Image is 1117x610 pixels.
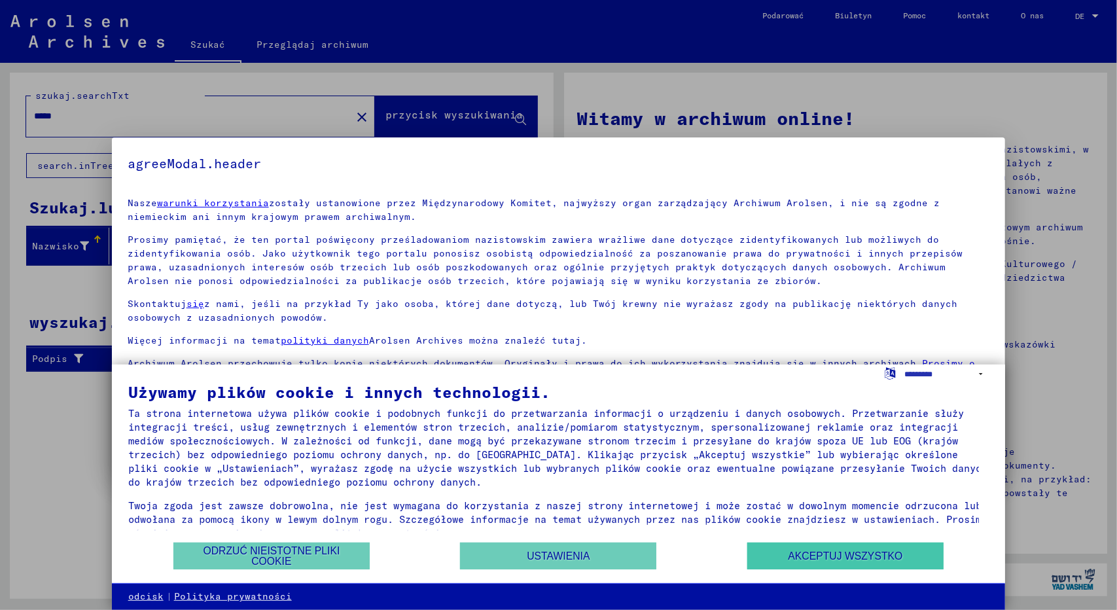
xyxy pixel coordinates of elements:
font: Używamy plików cookie i innych technologii. [128,382,550,402]
font: Polityka prywatności [174,590,292,602]
font: Odrzuć nieistotne pliki cookie [204,545,340,567]
font: Akceptuj wszystko [789,550,903,562]
font: Skontaktuj [128,298,186,310]
font: Ta strona internetowa używa plików cookie i podobnych funkcji do przetwarzania informacji o urząd... [128,407,988,488]
font: odcisk [128,590,164,602]
font: Arolsen Archives można znaleźć tutaj. [369,334,587,346]
label: Wybierz język [883,367,897,379]
font: Nasze [128,197,157,209]
font: z nami, jeśli na przykład Ty jako osoba, której dane dotyczą, lub Twój krewny nie wyrażasz zgody ... [128,298,958,323]
font: Ustawienia [527,550,590,562]
a: polityki danych [281,334,369,346]
a: warunki korzystania [157,197,269,209]
font: Więcej informacji na temat [128,334,281,346]
font: agreeModal.header [128,155,261,171]
font: Twoja zgoda jest zawsze dobrowolna, nie jest wymagana do korzystania z naszej strony internetowej... [128,499,988,539]
font: zostały ustanowione przez Międzynarodowy Komitet, najwyższy organ zarządzający Archiwum Arolsen, ... [128,197,940,223]
a: się [186,298,204,310]
select: Wybierz język [904,365,989,384]
font: Archiwum Arolsen przechowuje tylko kopie niektórych dokumentów. Oryginały i prawa do ich wykorzys... [128,357,923,369]
font: Prosimy pamiętać, że ten portal poświęcony prześladowaniom nazistowskim zawiera wrażliwe dane dot... [128,234,963,287]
